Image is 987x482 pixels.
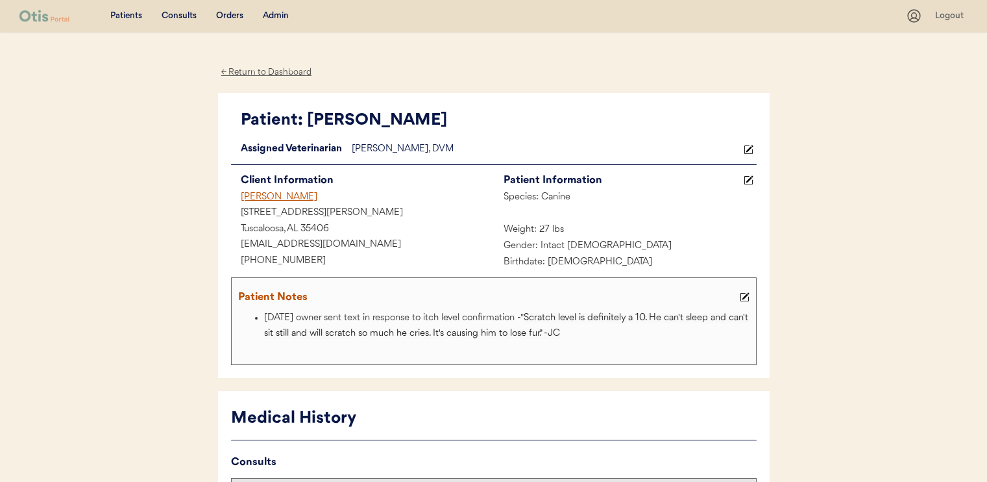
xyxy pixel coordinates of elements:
[162,10,197,23] div: Consults
[263,10,289,23] div: Admin
[231,142,352,158] div: Assigned Veterinarian
[241,108,757,133] div: Patient: [PERSON_NAME]
[504,171,740,190] div: Patient Information
[218,65,315,80] div: ← Return to Dashboard
[231,237,494,253] div: [EMAIL_ADDRESS][DOMAIN_NAME]
[231,222,494,238] div: Tuscaloosa, AL 35406
[935,10,968,23] div: Logout
[264,311,753,342] li: [DATE] owner sent text in response to itch level confirmation -"
[494,222,757,238] div: Weight: 27 lbs
[231,253,494,270] div: [PHONE_NUMBER]
[110,10,142,23] div: Patients
[231,453,757,472] div: Consults
[231,205,494,222] div: [STREET_ADDRESS][PERSON_NAME]
[241,171,494,190] div: Client Information
[494,238,757,255] div: Gender: Intact [DEMOGRAPHIC_DATA]
[231,407,757,431] div: Medical History
[352,142,740,158] div: [PERSON_NAME], DVM
[216,10,243,23] div: Orders
[231,190,494,206] div: [PERSON_NAME]
[494,255,757,271] div: Birthdate: [DEMOGRAPHIC_DATA]
[494,190,757,206] div: Species: Canine
[238,288,737,307] div: Patient Notes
